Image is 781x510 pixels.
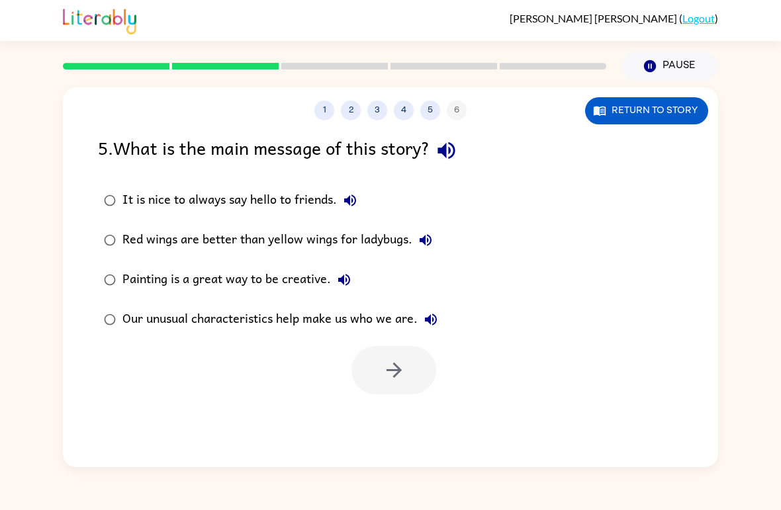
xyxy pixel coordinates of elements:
[341,101,361,120] button: 2
[394,101,414,120] button: 4
[122,227,439,253] div: Red wings are better than yellow wings for ladybugs.
[331,267,357,293] button: Painting is a great way to be creative.
[98,134,683,167] div: 5 . What is the main message of this story?
[420,101,440,120] button: 5
[63,5,136,34] img: Literably
[337,187,363,214] button: It is nice to always say hello to friends.
[122,187,363,214] div: It is nice to always say hello to friends.
[510,12,679,24] span: [PERSON_NAME] [PERSON_NAME]
[418,306,444,333] button: Our unusual characteristics help make us who we are.
[367,101,387,120] button: 3
[510,12,718,24] div: ( )
[622,51,718,81] button: Pause
[122,267,357,293] div: Painting is a great way to be creative.
[585,97,708,124] button: Return to story
[682,12,715,24] a: Logout
[314,101,334,120] button: 1
[122,306,444,333] div: Our unusual characteristics help make us who we are.
[412,227,439,253] button: Red wings are better than yellow wings for ladybugs.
